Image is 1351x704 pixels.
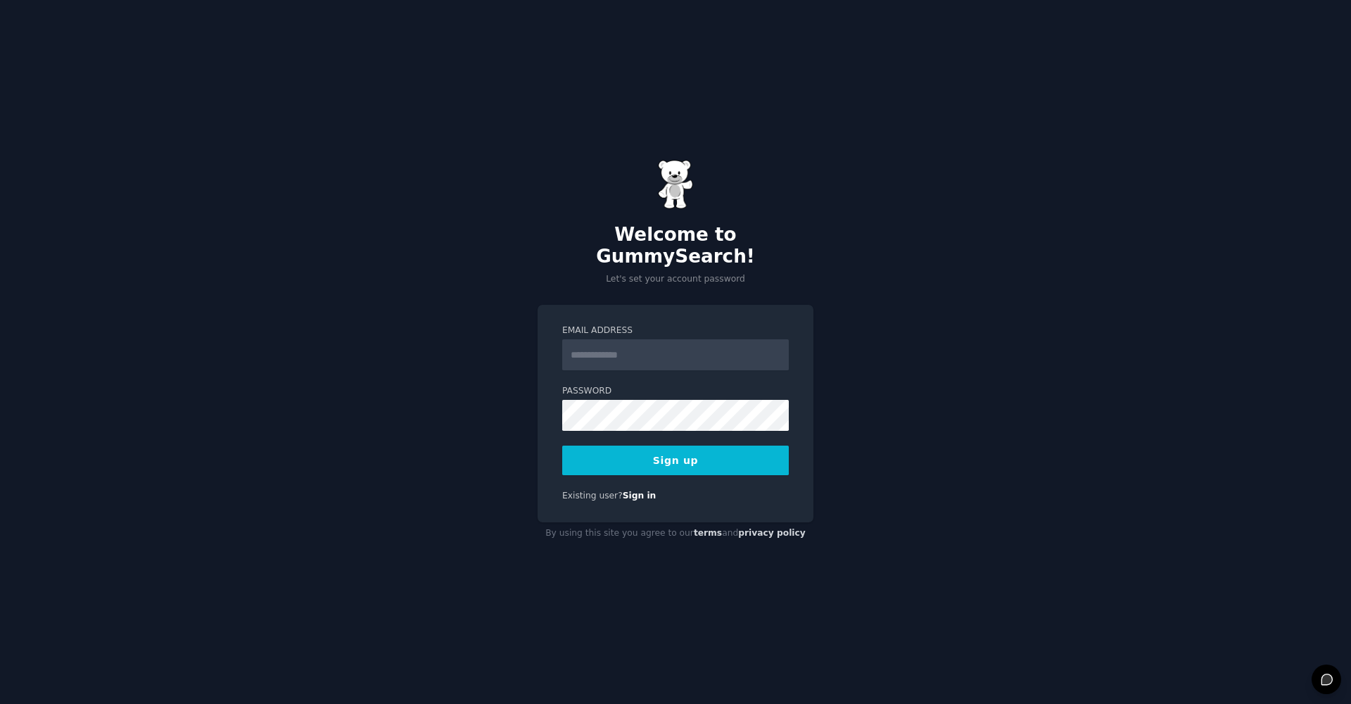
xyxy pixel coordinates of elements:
span: Existing user? [562,491,623,501]
a: privacy policy [738,528,806,538]
p: Let's set your account password [538,273,813,286]
label: Email Address [562,325,789,337]
a: terms [694,528,722,538]
button: Sign up [562,446,789,475]
div: By using this site you agree to our and [538,522,813,545]
a: Sign in [623,491,657,501]
h2: Welcome to GummySearch! [538,224,813,268]
img: Gummy Bear [658,160,693,209]
label: Password [562,385,789,398]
